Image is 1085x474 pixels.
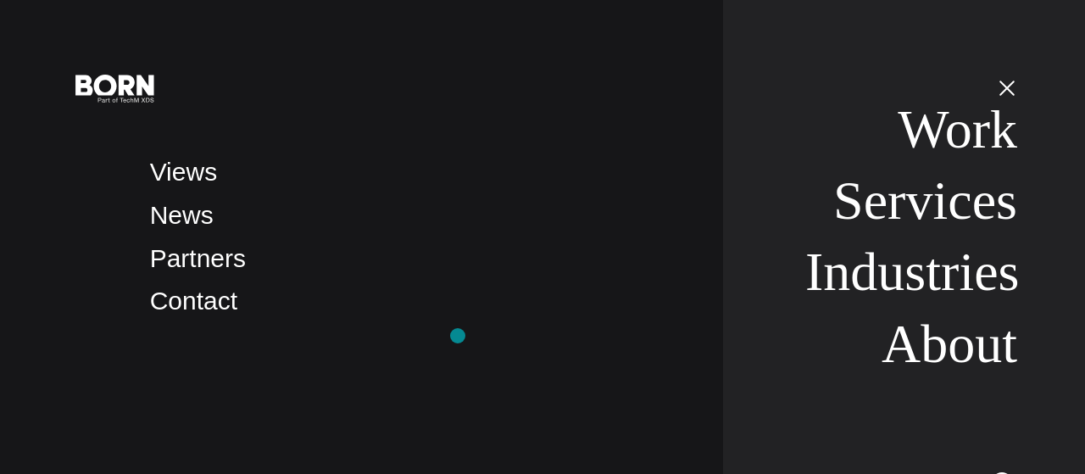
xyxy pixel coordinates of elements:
a: Industries [805,242,1020,302]
a: Contact [150,287,237,315]
a: Partners [150,244,246,272]
a: Work [898,99,1017,159]
a: Views [150,158,217,186]
a: News [150,201,214,229]
button: Open [987,70,1027,105]
a: Services [833,170,1017,231]
a: About [882,314,1017,374]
